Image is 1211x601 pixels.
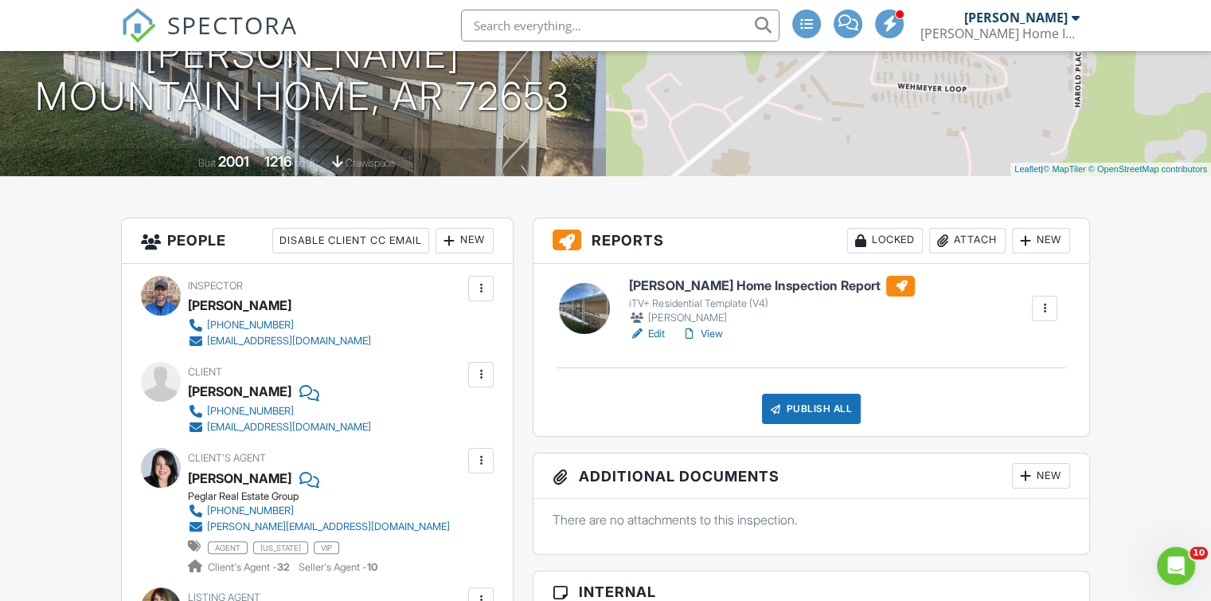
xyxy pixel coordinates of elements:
div: [EMAIL_ADDRESS][DOMAIN_NAME] [207,335,371,348]
a: SPECTORA [121,22,298,55]
h3: Reports [533,218,1089,264]
div: [PHONE_NUMBER] [207,319,294,332]
div: [PERSON_NAME] [964,10,1068,26]
span: Client's Agent [188,452,266,464]
div: [PERSON_NAME] [188,293,291,317]
div: 2001 [218,153,249,170]
a: View [681,326,722,342]
a: [PERSON_NAME] [188,466,291,490]
span: 10 [1190,547,1208,560]
a: © OpenStreetMap contributors [1088,164,1207,174]
span: Inspector [188,280,243,292]
div: 1216 [264,153,292,170]
div: Locked [847,228,923,253]
div: Peglar Real Estate Group [188,490,463,503]
a: [EMAIL_ADDRESS][DOMAIN_NAME] [188,333,371,349]
span: [US_STATE] [253,541,308,554]
a: [PERSON_NAME] Home Inspection Report iTV+ Residential Template (V4) [PERSON_NAME] [629,276,915,327]
span: Client's Agent - [208,561,292,573]
div: [PERSON_NAME] [188,379,291,403]
div: iTV+ Residential Template (V4) [629,297,915,310]
div: [PERSON_NAME][EMAIL_ADDRESS][DOMAIN_NAME] [207,520,450,533]
h6: [PERSON_NAME] Home Inspection Report [629,276,915,297]
span: Client [188,366,222,378]
div: [PHONE_NUMBER] [207,505,294,517]
p: There are no attachments to this inspection. [553,511,1070,528]
strong: 10 [367,561,377,573]
h3: Additional Documents [533,454,1089,499]
span: Seller's Agent - [299,561,377,573]
h3: People [122,218,513,264]
div: | [1010,163,1211,176]
a: [PERSON_NAME][EMAIL_ADDRESS][DOMAIN_NAME] [188,519,450,535]
input: Search everything... [461,10,779,41]
a: Edit [629,326,665,342]
a: [PHONE_NUMBER] [188,503,450,519]
div: New [1012,228,1070,253]
div: New [436,228,494,253]
div: [PHONE_NUMBER] [207,405,294,418]
iframe: Intercom live chat [1157,547,1195,585]
span: crawlspace [346,157,395,169]
div: [EMAIL_ADDRESS][DOMAIN_NAME] [207,421,371,434]
div: [PERSON_NAME] [629,310,915,326]
a: [PHONE_NUMBER] [188,403,371,419]
a: Leaflet [1014,164,1041,174]
div: Attach [929,228,1006,253]
div: Publish All [762,394,861,424]
a: © MapTiler [1043,164,1086,174]
div: New [1012,463,1070,489]
span: vip [314,541,339,554]
a: [EMAIL_ADDRESS][DOMAIN_NAME] [188,419,371,435]
span: sq. ft. [295,157,317,169]
strong: 32 [277,561,290,573]
span: Built [198,157,216,169]
img: The Best Home Inspection Software - Spectora [121,8,156,43]
a: [PHONE_NUMBER] [188,317,371,333]
span: agent [208,541,248,554]
div: Hooyer Home Inspections [920,26,1080,41]
div: Disable Client CC Email [272,228,429,253]
span: SPECTORA [167,8,298,41]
